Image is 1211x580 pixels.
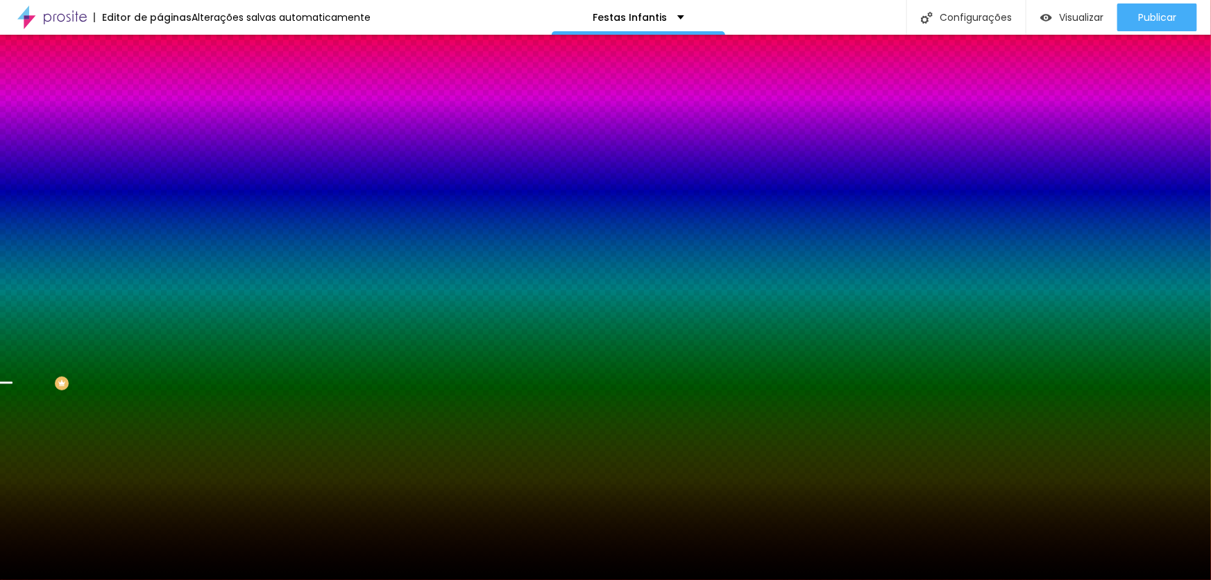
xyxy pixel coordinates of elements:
span: Publicar [1138,12,1176,23]
button: Publicar [1117,3,1197,31]
div: Alterações salvas automaticamente [192,13,371,22]
img: view-1.svg [1040,12,1052,24]
p: Festas Infantis [593,13,667,22]
span: Visualizar [1059,12,1103,23]
div: Editor de páginas [94,13,192,22]
img: Icone [921,12,933,24]
button: Visualizar [1026,3,1117,31]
